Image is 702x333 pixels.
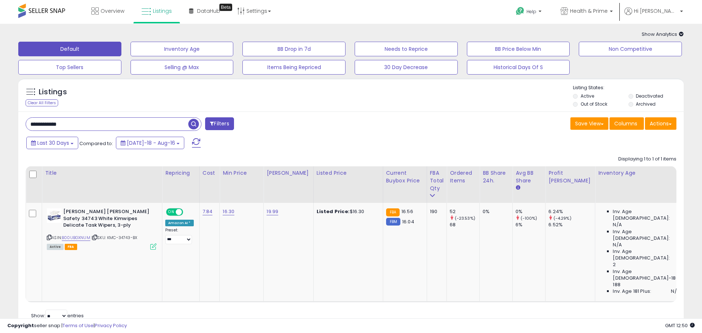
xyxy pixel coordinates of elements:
small: FBM [386,218,400,226]
span: Inv. Age [DEMOGRAPHIC_DATA]: [613,228,680,242]
label: Active [581,93,594,99]
span: N/A [613,222,622,228]
span: FBA [65,244,77,250]
span: Hi [PERSON_NAME] [634,7,678,15]
div: seller snap | | [7,322,127,329]
div: 6.52% [548,222,595,228]
img: 319k+-OBi2L._SL40_.jpg [47,208,61,223]
span: Show Analytics [642,31,684,38]
label: Archived [636,101,656,107]
div: FBA Total Qty [430,169,444,192]
p: Listing States: [573,84,683,91]
small: (-23.53%) [455,215,475,221]
span: Columns [614,120,637,127]
div: Cost [203,169,217,177]
h5: Listings [39,87,67,97]
div: 68 [450,222,479,228]
div: $16.30 [317,208,377,215]
div: Profit [PERSON_NAME] [548,169,592,185]
div: [PERSON_NAME] [267,169,310,177]
span: | SKU: KMC-34743-BX [91,235,137,241]
label: Deactivated [636,93,663,99]
span: N/A [671,288,680,295]
i: Get Help [516,7,525,16]
span: Inv. Age [DEMOGRAPHIC_DATA]-180: [613,268,680,281]
span: Inv. Age [DEMOGRAPHIC_DATA]: [613,248,680,261]
button: Save View [570,117,608,130]
span: 16.56 [401,208,413,215]
button: 30 Day Decrease [355,60,458,75]
span: DataHub [197,7,220,15]
span: N/A [613,242,622,248]
button: Items Being Repriced [242,60,346,75]
button: Actions [645,117,676,130]
span: Last 30 Days [37,139,69,147]
div: 6.24% [548,208,595,215]
button: Default [18,42,121,56]
span: Overview [101,7,124,15]
div: Avg BB Share [516,169,542,185]
button: Inventory Age [131,42,234,56]
div: 190 [430,208,441,215]
a: Terms of Use [63,322,94,329]
div: Title [45,169,159,177]
button: Filters [205,117,234,130]
div: Repricing [165,169,196,177]
div: Displaying 1 to 1 of 1 items [618,156,676,163]
div: 0% [516,208,545,215]
button: Columns [609,117,644,130]
div: Ordered Items [450,169,476,185]
small: (-4.29%) [554,215,571,221]
div: Listed Price [317,169,380,177]
div: 0% [483,208,507,215]
a: Privacy Policy [95,322,127,329]
span: 16.04 [402,218,414,225]
span: [DATE]-18 - Aug-16 [127,139,175,147]
span: 2 [613,261,616,268]
button: Last 30 Days [26,137,78,149]
div: Clear All Filters [26,99,58,106]
b: [PERSON_NAME] [PERSON_NAME] Safety 34743 White Kimwipes Delicate Task Wipers, 3-ply [63,208,152,231]
button: Non Competitive [579,42,682,56]
span: OFF [182,209,194,215]
small: FBA [386,208,400,216]
span: Health & Prime [570,7,608,15]
div: Current Buybox Price [386,169,424,185]
a: Hi [PERSON_NAME] [624,7,683,24]
small: (-100%) [521,215,537,221]
a: Help [510,1,549,24]
label: Out of Stock [581,101,607,107]
button: Selling @ Max [131,60,234,75]
b: Listed Price: [317,208,350,215]
div: Inventory Age [598,169,682,177]
button: Needs to Reprice [355,42,458,56]
button: BB Price Below Min [467,42,570,56]
span: Help [526,8,536,15]
span: ON [167,209,176,215]
span: 2025-09-17 12:50 GMT [665,322,695,329]
span: Compared to: [79,140,113,147]
div: Tooltip anchor [219,4,232,11]
a: 19.99 [267,208,278,215]
div: 52 [450,208,479,215]
strong: Copyright [7,322,34,329]
span: Inv. Age 181 Plus: [613,288,651,295]
button: [DATE]-18 - Aug-16 [116,137,184,149]
span: All listings currently available for purchase on Amazon [47,244,64,250]
div: Min Price [223,169,260,177]
div: BB Share 24h. [483,169,509,185]
a: 7.84 [203,208,213,215]
button: BB Drop in 7d [242,42,346,56]
span: Listings [153,7,172,15]
a: 16.30 [223,208,234,215]
span: Show: entries [31,312,84,319]
button: Historical Days Of S [467,60,570,75]
div: ASIN: [47,208,156,249]
div: 6% [516,222,545,228]
div: Amazon AI * [165,220,194,226]
span: Inv. Age [DEMOGRAPHIC_DATA]: [613,208,680,222]
button: Top Sellers [18,60,121,75]
small: Avg BB Share. [516,185,520,191]
div: Preset: [165,228,194,244]
span: 188 [613,281,620,288]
